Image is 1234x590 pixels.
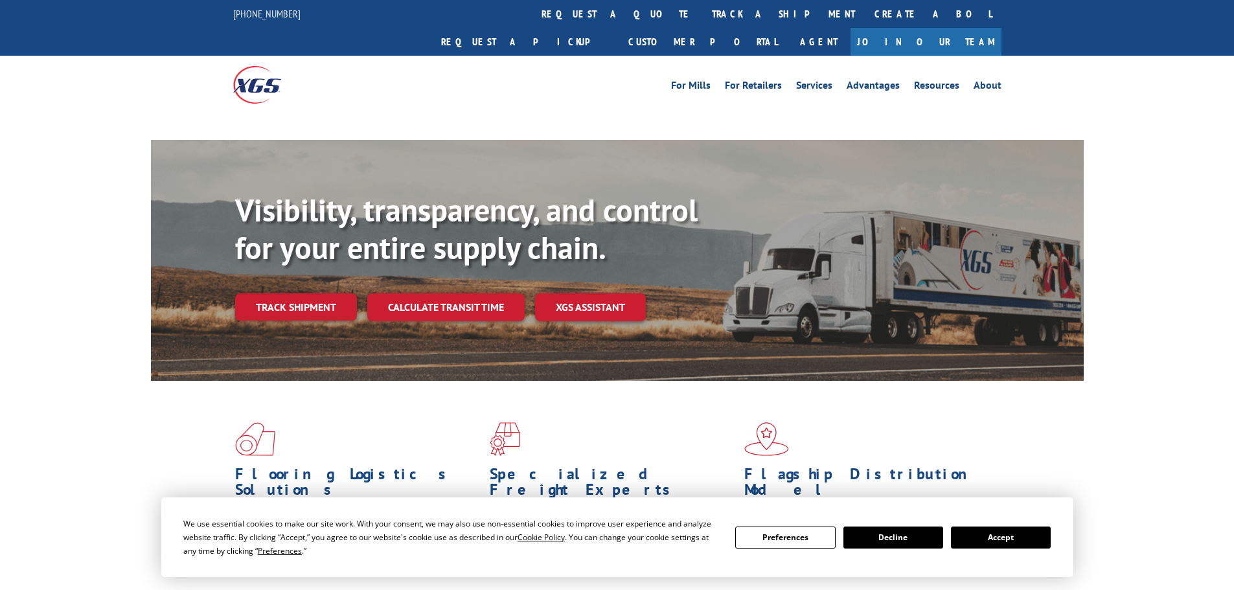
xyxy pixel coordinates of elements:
[787,28,851,56] a: Agent
[161,497,1073,577] div: Cookie Consent Prompt
[951,527,1051,549] button: Accept
[914,80,959,95] a: Resources
[725,80,782,95] a: For Retailers
[847,80,900,95] a: Advantages
[851,28,1001,56] a: Join Our Team
[490,422,520,456] img: xgs-icon-focused-on-flooring-red
[619,28,787,56] a: Customer Portal
[235,190,698,267] b: Visibility, transparency, and control for your entire supply chain.
[367,293,525,321] a: Calculate transit time
[235,293,357,321] a: Track shipment
[233,7,301,20] a: [PHONE_NUMBER]
[518,532,565,543] span: Cookie Policy
[258,545,302,556] span: Preferences
[735,527,835,549] button: Preferences
[183,517,720,558] div: We use essential cookies to make our site work. With your consent, we may also use non-essential ...
[744,422,789,456] img: xgs-icon-flagship-distribution-model-red
[974,80,1001,95] a: About
[235,466,480,504] h1: Flooring Logistics Solutions
[843,527,943,549] button: Decline
[535,293,646,321] a: XGS ASSISTANT
[796,80,832,95] a: Services
[235,422,275,456] img: xgs-icon-total-supply-chain-intelligence-red
[671,80,711,95] a: For Mills
[431,28,619,56] a: Request a pickup
[490,466,735,504] h1: Specialized Freight Experts
[744,466,989,504] h1: Flagship Distribution Model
